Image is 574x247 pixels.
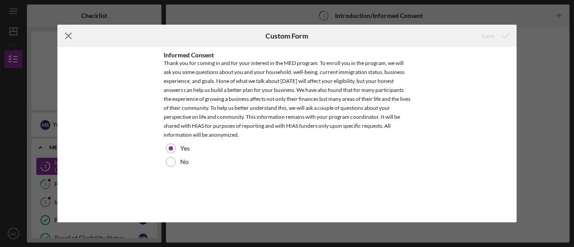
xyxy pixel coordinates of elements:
[164,52,410,59] div: Informed Consent
[481,27,494,45] div: Save
[265,32,308,40] h6: Custom Form
[472,27,517,45] button: Save
[164,59,410,139] div: Thank you for coming in and for your interest in the MED program. To enroll you in the program, w...
[180,158,189,165] label: No
[180,145,190,152] label: Yes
